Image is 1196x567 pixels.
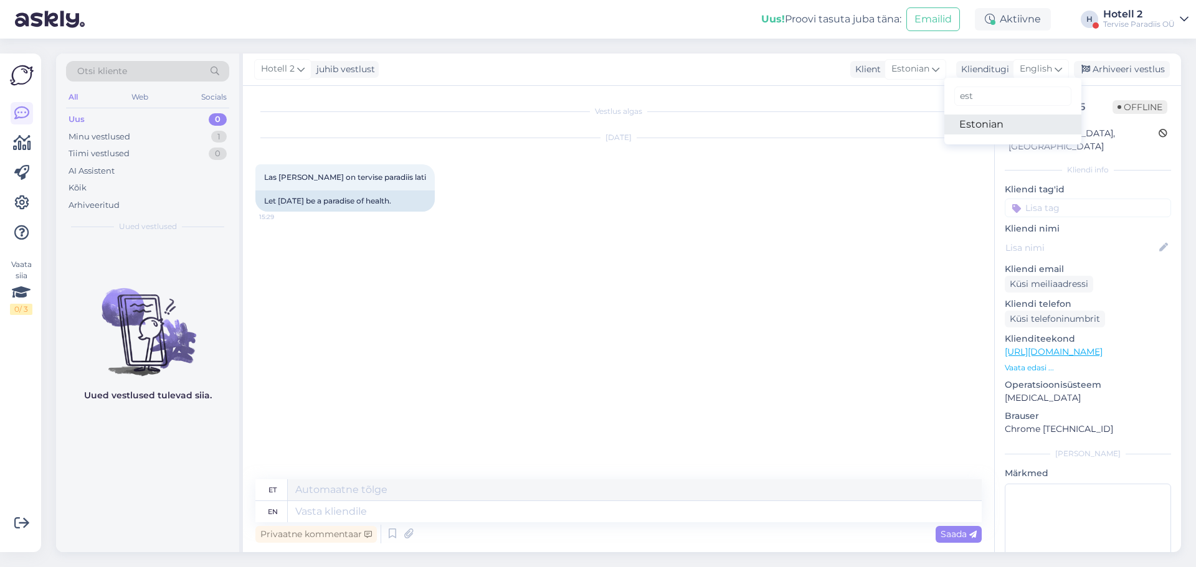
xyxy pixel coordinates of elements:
p: Kliendi nimi [1005,222,1171,235]
div: Küsi telefoninumbrit [1005,311,1105,327]
a: Hotell 2Tervise Paradiis OÜ [1103,9,1189,29]
span: Uued vestlused [119,221,177,232]
div: Küsi meiliaadressi [1005,276,1093,293]
div: [GEOGRAPHIC_DATA], [GEOGRAPHIC_DATA] [1009,127,1159,153]
p: Kliendi tag'id [1005,183,1171,196]
span: Otsi kliente [77,65,127,78]
div: 0 [209,148,227,160]
div: Web [129,89,151,105]
span: English [1020,62,1052,76]
div: 1 [211,131,227,143]
p: Kliendi email [1005,263,1171,276]
div: Let [DATE] be a paradise of health. [255,190,435,212]
div: AI Assistent [69,165,115,177]
button: Emailid [906,7,960,31]
input: Lisa tag [1005,199,1171,217]
b: Uus! [761,13,785,25]
div: Privaatne kommentaar [255,526,377,543]
p: Märkmed [1005,467,1171,480]
div: Klienditugi [956,63,1009,76]
p: Klienditeekond [1005,332,1171,345]
p: Brauser [1005,410,1171,423]
div: en [268,501,278,522]
div: All [66,89,80,105]
span: Offline [1113,100,1167,114]
p: Operatsioonisüsteem [1005,378,1171,391]
span: Estonian [891,62,929,76]
p: [MEDICAL_DATA] [1005,391,1171,405]
span: 15:29 [259,212,306,222]
a: Estonian [944,115,1081,134]
div: Socials [199,89,229,105]
p: Kliendi telefon [1005,298,1171,311]
div: Tiimi vestlused [69,148,130,160]
div: 0 [209,113,227,126]
div: [DATE] [255,132,982,143]
img: Askly Logo [10,63,34,87]
span: Saada [941,528,977,540]
div: Uus [69,113,85,126]
div: et [268,479,277,500]
p: Chrome [TECHNICAL_ID] [1005,423,1171,436]
div: Hotell 2 [1103,9,1175,19]
div: Minu vestlused [69,131,130,143]
div: Klient [850,63,881,76]
img: No chats [56,266,239,378]
div: [PERSON_NAME] [1005,448,1171,459]
div: 0 / 3 [10,304,32,315]
div: Proovi tasuta juba täna: [761,12,901,27]
div: Arhiveeri vestlus [1074,61,1170,78]
div: Aktiivne [975,8,1051,30]
span: Hotell 2 [261,62,295,76]
div: Arhiveeritud [69,199,120,212]
a: [URL][DOMAIN_NAME] [1005,346,1103,357]
div: H [1081,11,1098,28]
div: juhib vestlust [311,63,375,76]
input: Kirjuta, millist tag'i otsid [954,87,1071,106]
div: Vestlus algas [255,106,982,117]
div: Kõik [69,182,87,194]
input: Lisa nimi [1005,241,1157,255]
p: Uued vestlused tulevad siia. [84,389,212,402]
div: Vaata siia [10,259,32,315]
p: Vaata edasi ... [1005,362,1171,373]
div: Kliendi info [1005,164,1171,176]
div: Tervise Paradiis OÜ [1103,19,1175,29]
span: Las [PERSON_NAME] on tervise paradiis lati [264,172,426,182]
